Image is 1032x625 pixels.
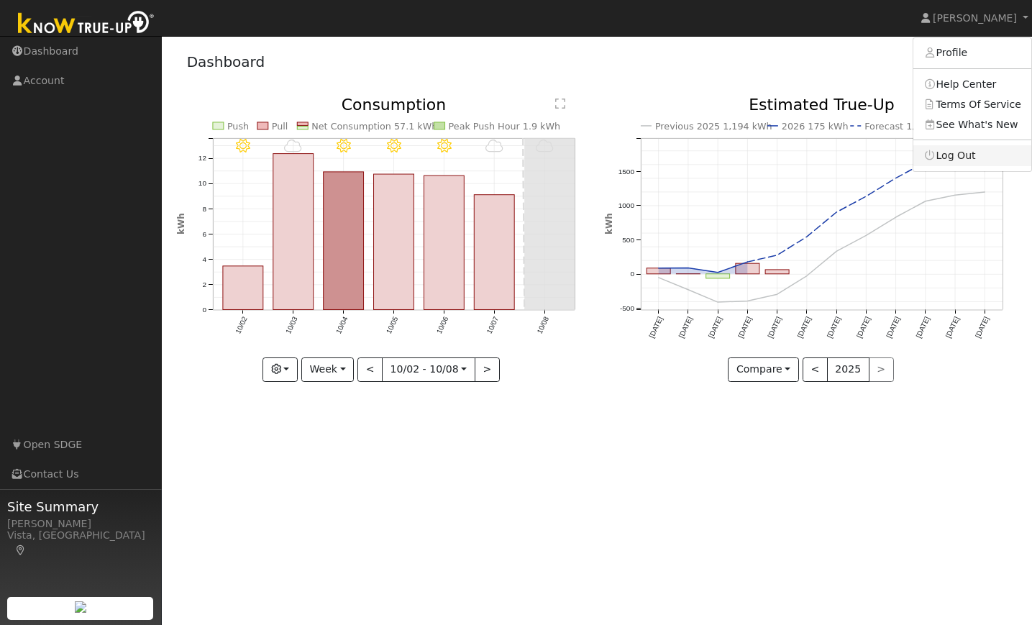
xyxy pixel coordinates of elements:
[944,316,961,339] text: [DATE]
[655,275,661,280] circle: onclick=""
[736,316,753,339] text: [DATE]
[435,316,450,336] text: 10/06
[202,306,206,314] text: 0
[311,121,437,132] text: Net Consumption 57.1 kWh
[749,96,895,114] text: Estimated True-Up
[885,316,901,339] text: [DATE]
[198,180,206,188] text: 10
[227,121,249,132] text: Push
[604,214,614,235] text: kWh
[834,209,839,215] circle: onclick=""
[715,270,721,275] circle: onclick=""
[834,249,839,255] circle: onclick=""
[913,114,1031,134] a: See What's New
[913,74,1031,94] a: Help Center
[198,155,206,163] text: 12
[284,139,302,153] i: 10/03 - MostlyCloudy
[982,189,988,195] circle: onclick=""
[744,298,750,304] circle: onclick=""
[952,193,958,199] circle: onclick=""
[705,274,729,278] rect: onclick=""
[863,193,869,199] circle: onclick=""
[765,270,789,274] rect: onclick=""
[236,139,250,153] i: 10/02 - Clear
[618,168,634,175] text: 1500
[863,233,869,239] circle: onclick=""
[796,316,813,339] text: [DATE]
[728,357,799,382] button: Compare
[387,139,401,153] i: 10/05 - Clear
[647,316,664,339] text: [DATE]
[913,145,1031,165] a: Log Out
[202,281,206,289] text: 2
[324,172,364,310] rect: onclick=""
[301,357,354,382] button: Week
[715,300,721,306] circle: onclick=""
[630,270,634,278] text: 0
[187,53,265,70] a: Dashboard
[7,516,154,532] div: [PERSON_NAME]
[385,316,400,336] text: 10/05
[272,121,288,132] text: Pull
[357,357,383,382] button: <
[677,316,693,339] text: [DATE]
[855,316,872,339] text: [DATE]
[736,264,759,275] rect: onclick=""
[75,601,86,613] img: retrieve
[782,121,849,132] text: 2026 175 kWh
[655,265,661,271] circle: onclick=""
[913,94,1031,114] a: Terms Of Service
[707,316,723,339] text: [DATE]
[803,357,828,382] button: <
[647,268,670,274] rect: onclick=""
[827,357,869,382] button: 2025
[234,316,249,336] text: 10/02
[923,199,928,204] circle: onclick=""
[974,316,990,339] text: [DATE]
[618,202,634,210] text: 1000
[893,214,899,220] circle: onclick=""
[342,96,447,114] text: Consumption
[864,121,1011,132] text: Forecast 1,764 kWh [ +47.8% ]
[655,121,772,132] text: Previous 2025 1,194 kWh
[202,230,206,238] text: 6
[913,43,1031,63] a: Profile
[223,266,263,310] rect: onclick=""
[284,316,299,336] text: 10/03
[804,273,810,279] circle: onclick=""
[475,357,500,382] button: >
[555,98,565,109] text: 
[474,195,514,310] rect: onclick=""
[685,287,691,293] circle: onclick=""
[622,236,634,244] text: 500
[826,316,842,339] text: [DATE]
[7,497,154,516] span: Site Summary
[437,139,452,153] i: 10/06 - MostlyClear
[202,205,206,213] text: 8
[374,174,414,310] rect: onclick=""
[804,234,810,240] circle: onclick=""
[915,316,931,339] text: [DATE]
[766,316,782,339] text: [DATE]
[775,252,780,258] circle: onclick=""
[449,121,561,132] text: Peak Push Hour 1.9 kWh
[11,8,162,40] img: Know True-Up
[536,316,551,336] text: 10/08
[485,139,503,153] i: 10/07 - Cloudy
[202,255,206,263] text: 4
[933,12,1017,24] span: [PERSON_NAME]
[775,292,780,298] circle: onclick=""
[7,528,154,558] div: Vista, [GEOGRAPHIC_DATA]
[176,214,186,235] text: kWh
[893,175,899,181] circle: onclick=""
[744,260,750,265] circle: onclick=""
[485,316,501,336] text: 10/07
[685,265,691,271] circle: onclick=""
[273,154,314,310] rect: onclick=""
[14,544,27,556] a: Map
[620,305,634,313] text: -500
[334,316,350,336] text: 10/04
[382,357,475,382] button: 10/02 - 10/08
[337,139,351,153] i: 10/04 - Clear
[424,176,464,311] rect: onclick=""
